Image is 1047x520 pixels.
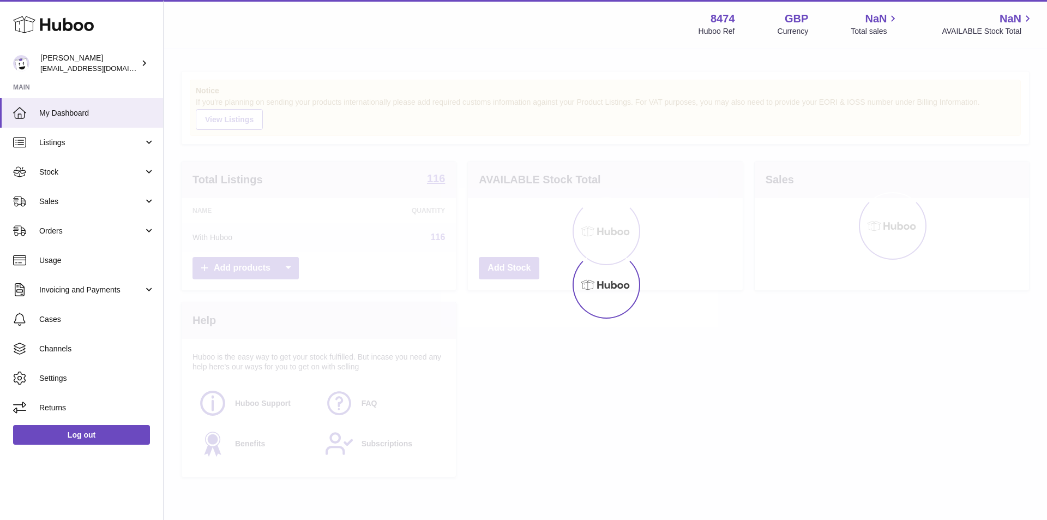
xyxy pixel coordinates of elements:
[711,11,735,26] strong: 8474
[13,55,29,71] img: orders@neshealth.com
[778,26,809,37] div: Currency
[39,167,143,177] span: Stock
[13,425,150,445] a: Log out
[39,138,143,148] span: Listings
[40,64,160,73] span: [EMAIL_ADDRESS][DOMAIN_NAME]
[39,285,143,295] span: Invoicing and Payments
[39,108,155,118] span: My Dashboard
[39,196,143,207] span: Sales
[851,26,899,37] span: Total sales
[39,314,155,325] span: Cases
[942,11,1034,37] a: NaN AVAILABLE Stock Total
[39,344,155,354] span: Channels
[785,11,808,26] strong: GBP
[39,403,155,413] span: Returns
[1000,11,1021,26] span: NaN
[699,26,735,37] div: Huboo Ref
[39,373,155,384] span: Settings
[40,53,139,74] div: [PERSON_NAME]
[39,226,143,236] span: Orders
[865,11,887,26] span: NaN
[851,11,899,37] a: NaN Total sales
[942,26,1034,37] span: AVAILABLE Stock Total
[39,255,155,266] span: Usage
